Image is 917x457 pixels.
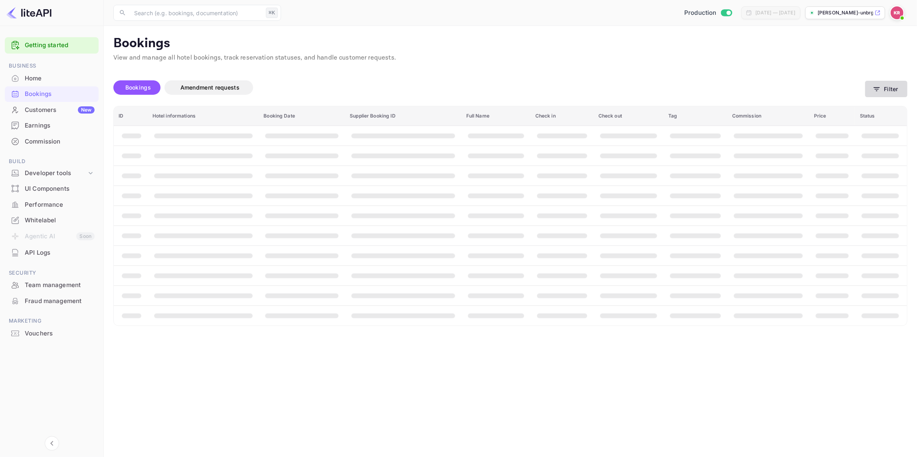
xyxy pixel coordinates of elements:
img: LiteAPI logo [6,6,51,19]
div: Performance [25,200,95,210]
div: Getting started [5,37,99,54]
input: Search (e.g. bookings, documentation) [129,5,263,21]
a: Bookings [5,86,99,101]
div: Vouchers [25,329,95,338]
th: Booking Date [259,106,345,126]
p: Bookings [113,36,907,52]
a: UI Components [5,181,99,196]
th: ID [114,106,148,126]
th: Full Name [461,106,531,126]
th: Check out [594,106,663,126]
a: Commission [5,134,99,149]
div: New [78,106,95,114]
div: Whitelabel [25,216,95,225]
span: Marketing [5,317,99,325]
span: Security [5,269,99,277]
th: Hotel informations [148,106,259,126]
a: Earnings [5,118,99,133]
div: API Logs [25,248,95,257]
span: Business [5,62,99,70]
span: Bookings [125,84,151,91]
a: Performance [5,197,99,212]
a: Team management [5,277,99,292]
a: API Logs [5,245,99,260]
div: Fraud management [5,293,99,309]
div: Team management [25,281,95,290]
a: Getting started [25,41,95,50]
p: [PERSON_NAME]-unbrg.[PERSON_NAME]... [818,9,873,16]
a: Vouchers [5,326,99,341]
div: Fraud management [25,297,95,306]
div: Switch to Sandbox mode [681,8,735,18]
div: Vouchers [5,326,99,341]
a: Home [5,71,99,86]
div: Developer tools [25,169,87,178]
th: Status [855,106,907,126]
div: Bookings [5,86,99,102]
th: Check in [531,106,594,126]
div: Team management [5,277,99,293]
div: Earnings [25,121,95,130]
div: account-settings tabs [113,80,865,95]
button: Collapse navigation [45,436,59,451]
button: Filter [865,81,907,97]
th: Price [809,106,855,126]
a: Fraud management [5,293,99,308]
a: CustomersNew [5,102,99,117]
div: Customers [25,106,95,115]
div: Bookings [25,90,95,99]
th: Commission [727,106,809,126]
div: CustomersNew [5,102,99,118]
img: Kobus Roux [891,6,903,19]
div: Whitelabel [5,213,99,228]
th: Tag [663,106,727,126]
span: Build [5,157,99,166]
div: Commission [25,137,95,146]
p: View and manage all hotel bookings, track reservation statuses, and handle customer requests. [113,53,907,63]
table: booking table [114,106,907,325]
div: UI Components [25,184,95,194]
div: Home [5,71,99,86]
span: Production [684,8,717,18]
th: Supplier Booking ID [345,106,461,126]
div: Home [25,74,95,83]
div: Developer tools [5,166,99,180]
div: [DATE] — [DATE] [755,9,795,16]
span: Amendment requests [180,84,240,91]
a: Whitelabel [5,213,99,228]
div: ⌘K [266,8,278,18]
